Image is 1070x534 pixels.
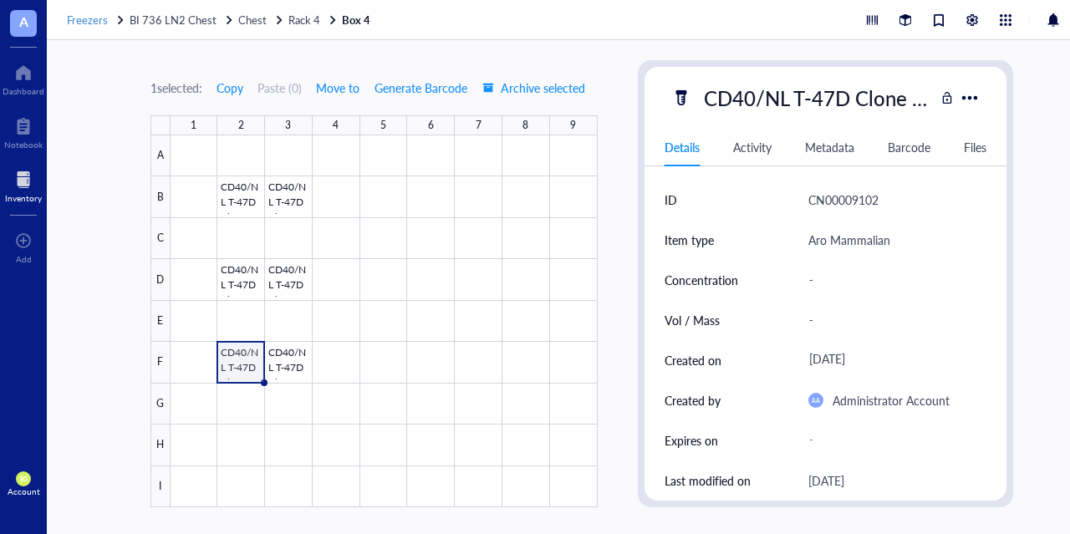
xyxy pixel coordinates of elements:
[150,79,202,97] div: 1 selected:
[482,81,585,94] span: Archive selected
[67,12,108,28] span: Freezers
[802,262,981,298] div: -
[333,115,339,135] div: 4
[665,191,677,209] div: ID
[522,115,528,135] div: 8
[150,301,171,342] div: E
[19,11,28,32] span: A
[150,135,171,176] div: A
[833,390,950,410] div: Administrator Account
[802,425,981,455] div: -
[257,74,302,101] button: Paste (0)
[238,13,339,28] a: ChestRack 4
[238,115,244,135] div: 2
[150,218,171,259] div: C
[67,13,126,28] a: Freezers
[665,311,720,329] div: Vol / Mass
[150,342,171,383] div: F
[374,81,467,94] span: Generate Barcode
[4,113,43,150] a: Notebook
[130,12,217,28] span: BI 736 LN2 Chest
[570,115,576,135] div: 9
[964,138,986,156] div: Files
[4,140,43,150] div: Notebook
[8,486,40,496] div: Account
[316,81,359,94] span: Move to
[733,138,772,156] div: Activity
[481,74,586,101] button: Archive selected
[805,138,854,156] div: Metadata
[16,254,32,264] div: Add
[5,193,42,203] div: Inventory
[476,115,481,135] div: 7
[150,466,171,507] div: I
[808,470,844,491] div: [DATE]
[150,259,171,300] div: D
[808,190,879,210] div: CN00009102
[238,12,267,28] span: Chest
[3,59,44,96] a: Dashboard
[665,431,718,450] div: Expires on
[150,425,171,465] div: H
[191,115,196,135] div: 1
[665,351,721,369] div: Created on
[19,476,27,483] span: BG
[802,345,981,375] div: [DATE]
[808,230,890,250] div: Aro Mammalian
[428,115,434,135] div: 6
[665,471,751,490] div: Last modified on
[665,138,700,156] div: Details
[5,166,42,203] a: Inventory
[665,231,714,249] div: Item type
[315,74,360,101] button: Move to
[150,384,171,425] div: G
[216,74,244,101] button: Copy
[888,138,930,156] div: Barcode
[802,303,981,338] div: -
[665,391,721,409] div: Created by
[665,271,738,289] div: Concentration
[288,12,320,28] span: Rack 4
[3,86,44,96] div: Dashboard
[150,176,171,217] div: B
[217,81,243,94] span: Copy
[380,115,386,135] div: 5
[130,13,235,28] a: BI 736 LN2 Chest
[374,74,468,101] button: Generate Barcode
[342,13,374,28] a: Box 4
[696,80,935,115] div: CD40/NL T-47D Clone 50-58
[285,115,291,135] div: 3
[812,397,820,404] span: AA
